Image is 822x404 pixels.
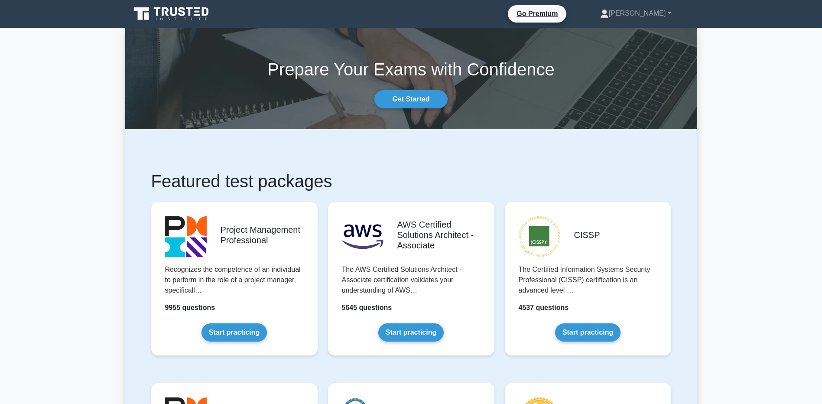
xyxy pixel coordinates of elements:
[125,59,697,80] h1: Prepare Your Exams with Confidence
[579,5,692,22] a: [PERSON_NAME]
[151,171,671,192] h1: Featured test packages
[378,323,444,342] a: Start practicing
[555,323,621,342] a: Start practicing
[201,323,267,342] a: Start practicing
[374,90,447,108] a: Get Started
[511,8,563,19] a: Go Premium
